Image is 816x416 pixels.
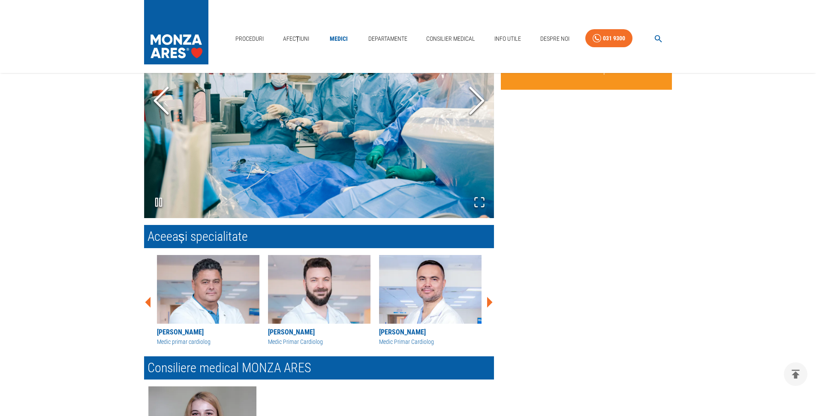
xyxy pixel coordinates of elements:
a: Info Utile [491,30,524,48]
div: [PERSON_NAME] [268,327,370,337]
a: 031 9300 [585,29,632,48]
a: Departamente [365,30,411,48]
a: Despre Noi [537,30,573,48]
div: Medic primar cardiolog [157,337,259,346]
div: [PERSON_NAME] [379,327,482,337]
a: [PERSON_NAME]Medic primar cardiolog [157,255,259,346]
button: delete [784,362,807,386]
a: Medici [325,30,352,48]
button: Previous Slide [144,54,178,149]
img: Dr. Mihai Melnic [379,255,482,324]
a: [PERSON_NAME]Medic Primar Cardiolog [379,255,482,346]
a: Afecțiuni [280,30,313,48]
a: Proceduri [232,30,267,48]
div: Medic Primar Cardiolog [268,337,370,346]
button: Open Fullscreen [465,188,494,218]
h2: Consiliere medical MONZA ARES [144,356,494,380]
div: [PERSON_NAME] [157,327,259,337]
div: Medic Primar Cardiolog [379,337,482,346]
h2: Aceeași specialitate [144,225,494,248]
div: 031 9300 [603,33,625,44]
a: [PERSON_NAME]Medic Primar Cardiolog [268,255,370,346]
button: Next Slide [460,54,494,149]
button: Play or Pause Slideshow [144,188,173,218]
a: Consilier Medical [423,30,479,48]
